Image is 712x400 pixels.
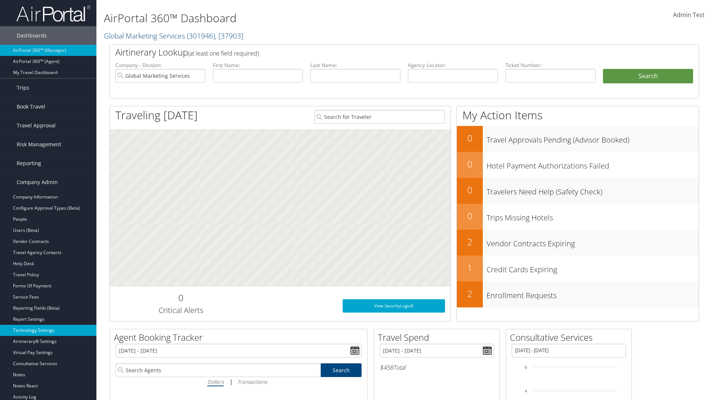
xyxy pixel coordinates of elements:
h3: Travel Approvals Pending (Advisor Booked) [487,131,699,145]
tspan: 4 [525,389,527,393]
span: Company Admin [17,173,58,191]
span: $458 [380,363,393,371]
a: View SecurityLogic® [343,299,445,313]
a: Admin Test [673,4,705,27]
i: Transactions [237,378,267,385]
span: Dashboards [17,26,47,45]
button: Search [603,69,693,84]
label: Ticket Number: [505,61,596,69]
h2: 2 [457,287,483,300]
h2: 0 [457,184,483,196]
a: 0Travel Approvals Pending (Advisor Booked) [457,126,699,152]
h2: Travel Spend [378,331,500,344]
div: | [116,377,362,386]
span: Trips [17,79,29,97]
span: Travel Approval [17,116,56,135]
h3: Travelers Need Help (Safety Check) [487,183,699,197]
span: , [ 37903 ] [215,31,243,41]
h2: Agent Booking Tracker [114,331,367,344]
a: 2Vendor Contracts Expiring [457,230,699,256]
tspan: 6 [525,365,527,370]
h2: Consultative Services [510,331,632,344]
input: Search Agents [116,363,320,377]
h1: My Action Items [457,107,699,123]
label: Last Name: [310,61,400,69]
a: Global Marketing Services [104,31,243,41]
a: Search [321,363,362,377]
h1: Traveling [DATE] [115,107,198,123]
img: airportal-logo.png [16,5,90,22]
h3: Critical Alerts [115,305,246,316]
h3: Vendor Contracts Expiring [487,235,699,249]
h2: 1 [457,261,483,274]
span: ( 301946 ) [187,31,215,41]
h2: 0 [457,158,483,170]
a: 1Credit Cards Expiring [457,256,699,281]
h3: Enrollment Requests [487,287,699,301]
h2: 0 [457,210,483,222]
input: Search for Traveler [314,110,445,124]
h6: Total [380,363,494,371]
h3: Trips Missing Hotels [487,209,699,223]
h3: Credit Cards Expiring [487,261,699,275]
span: Admin Test [673,11,705,19]
a: 0Hotel Payment Authorizations Failed [457,152,699,178]
h2: 0 [115,291,246,304]
h1: AirPortal 360™ Dashboard [104,10,504,26]
i: Dollars [207,378,224,385]
a: 2Enrollment Requests [457,281,699,307]
span: Risk Management [17,135,61,154]
h2: 2 [457,236,483,248]
a: 0Travelers Need Help (Safety Check) [457,178,699,204]
span: Reporting [17,154,41,173]
label: First Name: [213,61,303,69]
span: Book Travel [17,97,45,116]
h3: Hotel Payment Authorizations Failed [487,157,699,171]
h2: 0 [457,132,483,144]
label: Company - Division: [115,61,205,69]
span: (at least one field required) [188,49,259,57]
a: 0Trips Missing Hotels [457,204,699,230]
h2: Airtinerary Lookup [115,46,644,59]
label: Agency Locator: [408,61,498,69]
